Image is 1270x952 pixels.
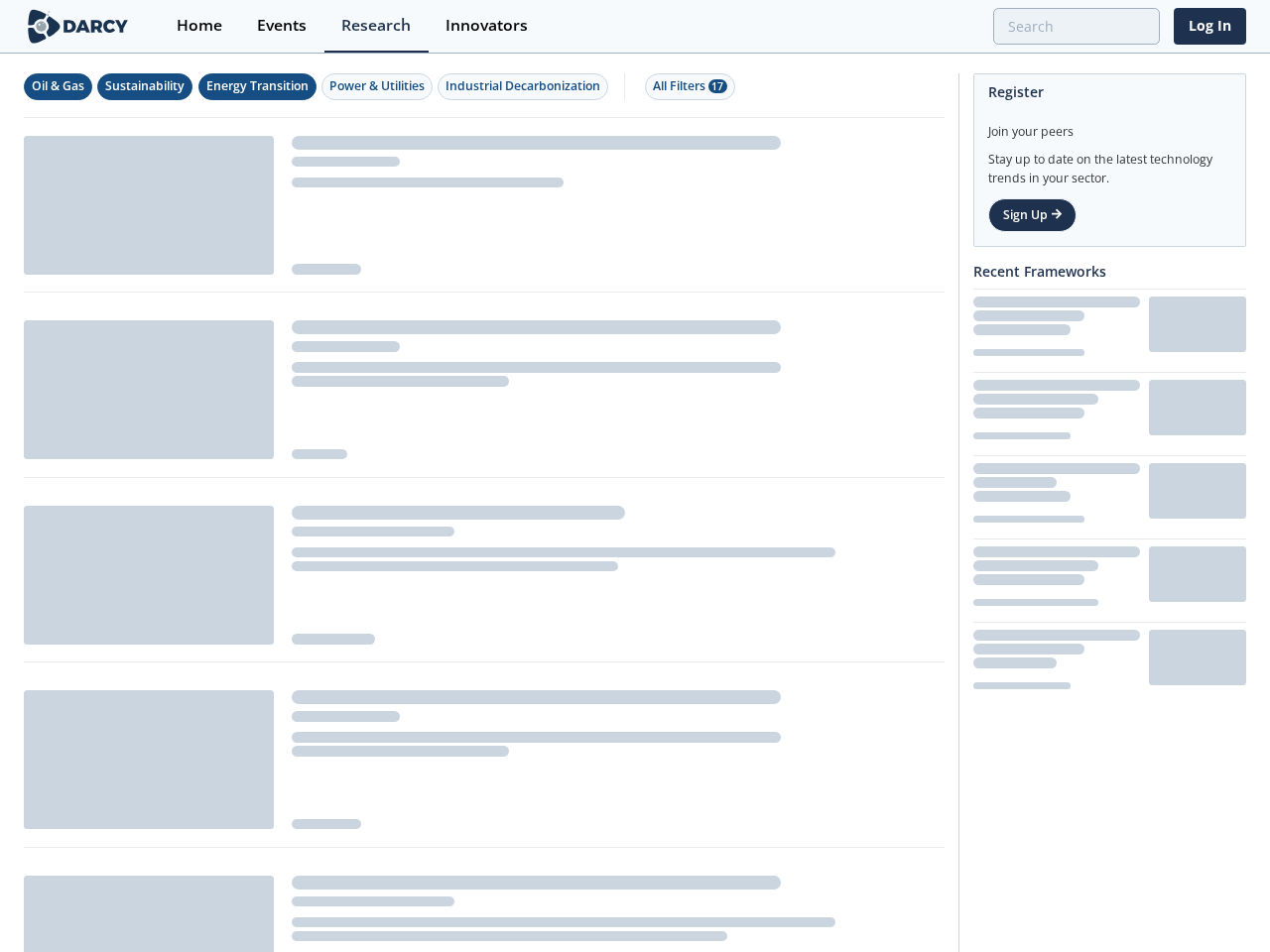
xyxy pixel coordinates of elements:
div: Power & Utilities [329,77,425,95]
img: logo-wide.svg [24,9,132,44]
div: Innovators [445,18,528,34]
div: Recent Frameworks [973,254,1246,289]
button: Energy Transition [198,73,317,100]
div: Sustainability [105,77,185,95]
input: Advanced Search [993,8,1160,45]
div: Register [988,74,1231,109]
div: Oil & Gas [32,77,84,95]
div: All Filters [653,77,727,95]
div: Stay up to date on the latest technology trends in your sector. [988,141,1231,187]
a: Sign Up [988,198,1077,232]
a: Log In [1174,8,1246,45]
div: Energy Transition [206,77,309,95]
button: Industrial Decarbonization [438,73,608,100]
div: Join your peers [988,109,1231,141]
button: Power & Utilities [321,73,433,100]
div: Events [257,18,307,34]
div: Industrial Decarbonization [445,77,600,95]
span: 17 [708,79,727,93]
button: Oil & Gas [24,73,92,100]
button: Sustainability [97,73,192,100]
div: Home [177,18,222,34]
div: Research [341,18,411,34]
button: All Filters 17 [645,73,735,100]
